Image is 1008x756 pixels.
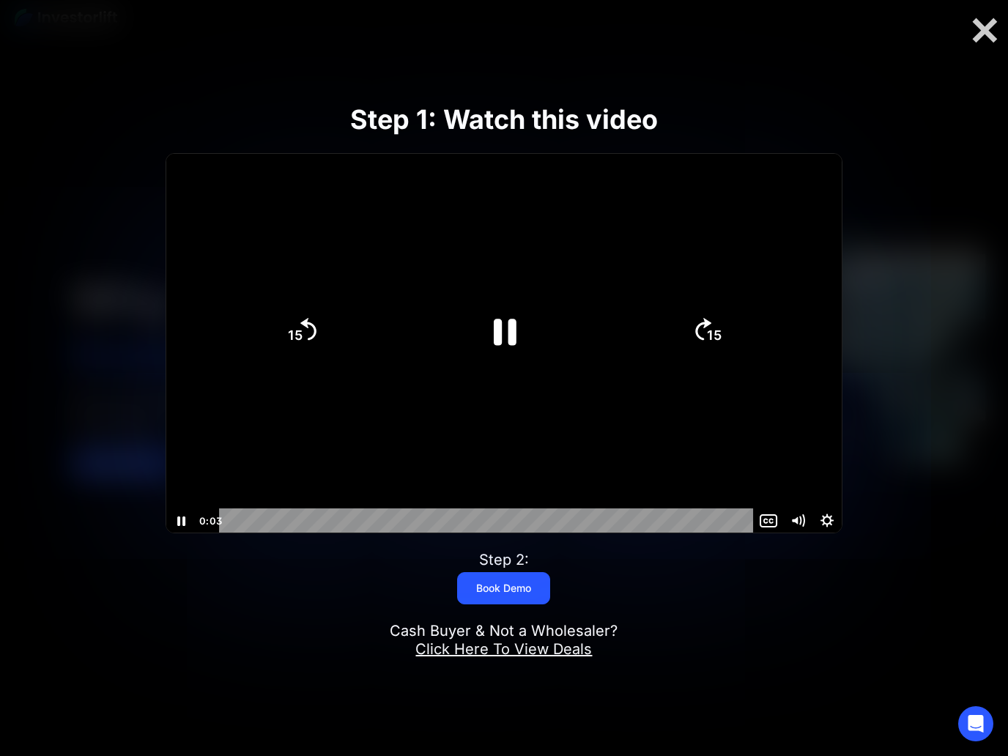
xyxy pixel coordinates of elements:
a: Book Demo [457,572,550,604]
a: Click Here To View Deals [415,640,592,658]
button: Pause [463,290,545,372]
div: Open Intercom Messenger [958,706,993,741]
div: Step 2: [479,551,529,569]
div: Cash Buyer & Not a Wholesaler? [390,622,618,659]
tspan: 15 [707,327,722,343]
button: Pause [166,508,196,533]
button: Show settings menu [812,508,842,533]
strong: Step 1: Watch this video [350,103,658,136]
button: Skip back 15 seconds [273,303,330,360]
button: Mute [783,508,812,533]
div: Playbar [230,508,746,533]
tspan: 15 [288,327,303,343]
button: Show captions menu [754,508,783,533]
button: Skip ahead 15 seconds [678,303,735,360]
